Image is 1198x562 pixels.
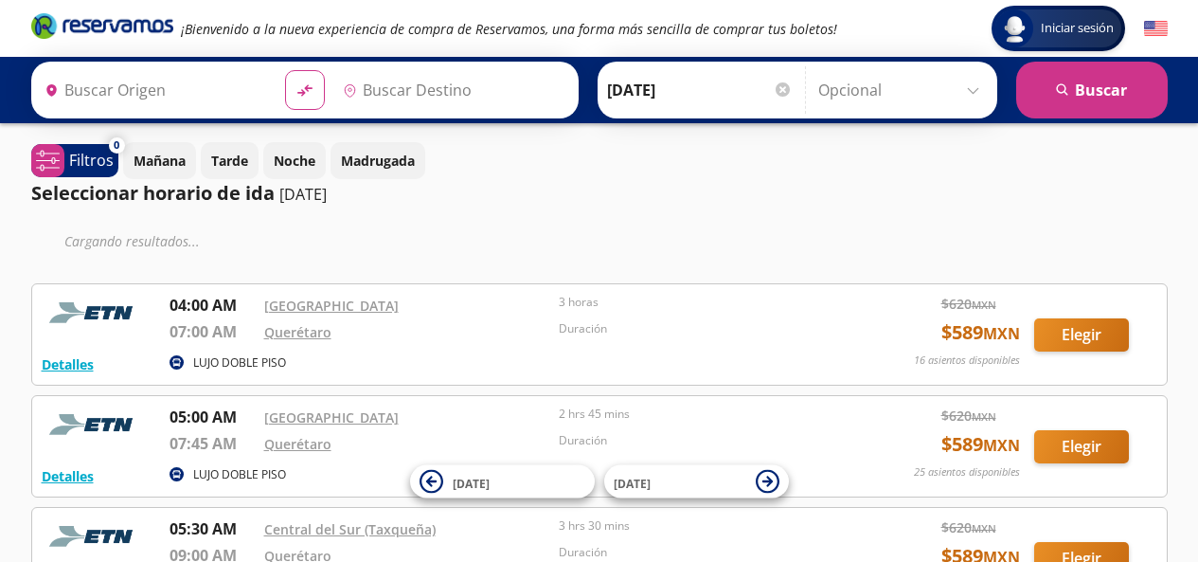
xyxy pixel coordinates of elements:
[453,475,490,491] span: [DATE]
[264,435,331,453] a: Querétaro
[559,432,845,449] p: Duración
[274,151,315,171] p: Noche
[170,432,255,455] p: 07:45 AM
[31,11,173,45] a: Brand Logo
[1016,62,1168,118] button: Buscar
[983,435,1020,456] small: MXN
[559,294,845,311] p: 3 horas
[914,464,1020,480] p: 25 asientos disponibles
[31,179,275,208] p: Seleccionar horario de ida
[264,323,331,341] a: Querétaro
[818,66,988,114] input: Opcional
[42,294,146,332] img: RESERVAMOS
[1144,17,1168,41] button: English
[69,149,114,172] p: Filtros
[64,232,200,250] em: Cargando resultados ...
[134,151,186,171] p: Mañana
[123,142,196,179] button: Mañana
[941,318,1020,347] span: $ 589
[31,144,118,177] button: 0Filtros
[264,408,399,426] a: [GEOGRAPHIC_DATA]
[170,320,255,343] p: 07:00 AM
[559,406,845,423] p: 2 hrs 45 mins
[1034,430,1129,463] button: Elegir
[42,466,94,486] button: Detalles
[170,294,255,317] p: 04:00 AM
[607,66,793,114] input: Elegir Fecha
[1034,318,1129,352] button: Elegir
[170,406,255,428] p: 05:00 AM
[614,475,651,491] span: [DATE]
[914,353,1020,369] p: 16 asientos disponibles
[941,430,1020,459] span: $ 589
[31,11,173,40] i: Brand Logo
[279,183,327,206] p: [DATE]
[170,517,255,540] p: 05:30 AM
[941,406,996,426] span: $ 620
[559,544,845,561] p: Duración
[941,517,996,537] span: $ 620
[193,354,286,372] p: LUJO DOBLE PISO
[341,151,415,171] p: Madrugada
[42,406,146,444] img: RESERVAMOS
[604,465,789,499] button: [DATE]
[335,66,568,114] input: Buscar Destino
[941,294,996,314] span: $ 620
[211,151,248,171] p: Tarde
[331,142,425,179] button: Madrugada
[264,520,436,538] a: Central del Sur (Taxqueña)
[559,320,845,337] p: Duración
[42,354,94,374] button: Detalles
[193,466,286,483] p: LUJO DOBLE PISO
[263,142,326,179] button: Noche
[983,323,1020,344] small: MXN
[42,517,146,555] img: RESERVAMOS
[201,142,259,179] button: Tarde
[114,137,119,154] span: 0
[264,297,399,315] a: [GEOGRAPHIC_DATA]
[972,298,996,312] small: MXN
[559,517,845,535] p: 3 hrs 30 mins
[410,465,595,499] button: [DATE]
[37,66,270,114] input: Buscar Origen
[972,521,996,535] small: MXN
[972,409,996,424] small: MXN
[1033,19,1121,38] span: Iniciar sesión
[181,20,837,38] em: ¡Bienvenido a la nueva experiencia de compra de Reservamos, una forma más sencilla de comprar tus...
